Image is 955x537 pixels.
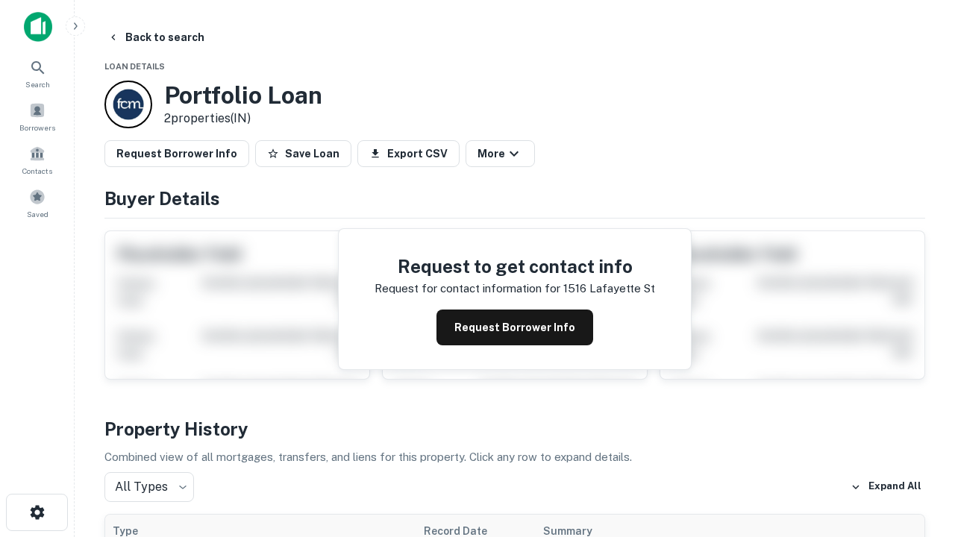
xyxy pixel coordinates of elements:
p: 1516 lafayette st [563,280,655,298]
button: Save Loan [255,140,351,167]
button: Back to search [101,24,210,51]
p: 2 properties (IN) [164,110,322,128]
span: Loan Details [104,62,165,71]
span: Search [25,78,50,90]
a: Saved [4,183,70,223]
h4: Property History [104,415,925,442]
p: Request for contact information for [375,280,560,298]
h3: Portfolio Loan [164,81,322,110]
p: Combined view of all mortgages, transfers, and liens for this property. Click any row to expand d... [104,448,925,466]
img: capitalize-icon.png [24,12,52,42]
button: More [466,140,535,167]
a: Contacts [4,139,70,180]
div: All Types [104,472,194,502]
button: Request Borrower Info [104,140,249,167]
h4: Request to get contact info [375,253,655,280]
button: Expand All [847,476,925,498]
span: Saved [27,208,48,220]
iframe: Chat Widget [880,370,955,442]
button: Export CSV [357,140,460,167]
a: Search [4,53,70,93]
span: Borrowers [19,122,55,134]
a: Borrowers [4,96,70,136]
span: Contacts [22,165,52,177]
button: Request Borrower Info [436,310,593,345]
h4: Buyer Details [104,185,925,212]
